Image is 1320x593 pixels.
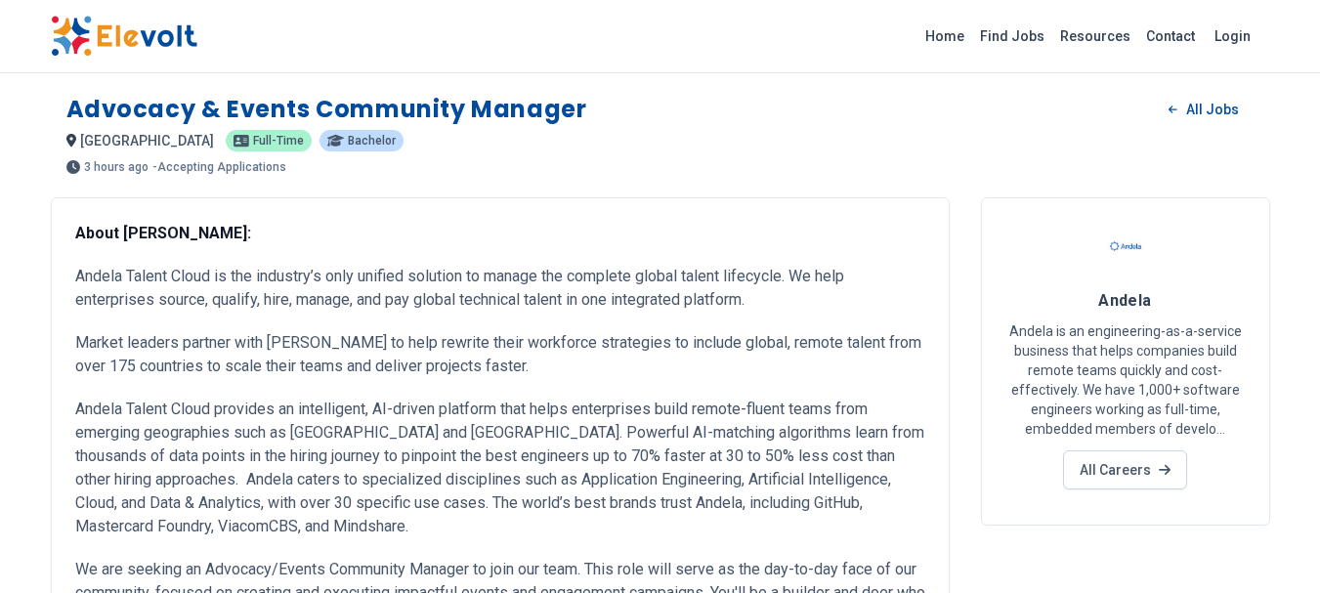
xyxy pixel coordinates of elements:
[1005,321,1246,439] p: Andela is an engineering-as-a-service business that helps companies build remote teams quickly an...
[80,133,214,148] span: [GEOGRAPHIC_DATA]
[75,331,925,378] p: Market leaders partner with [PERSON_NAME] to help rewrite their workforce strategies to include g...
[1153,95,1254,124] a: All Jobs
[1052,21,1138,52] a: Resources
[84,161,149,173] span: 3 hours ago
[152,161,286,173] p: - Accepting Applications
[1138,21,1203,52] a: Contact
[348,135,396,147] span: Bachelor
[1203,17,1262,56] a: Login
[75,224,251,242] strong: About [PERSON_NAME]:
[75,265,925,312] p: Andela Talent Cloud is the industry’s only unified solution to manage the complete global talent ...
[972,21,1052,52] a: Find Jobs
[1101,222,1150,271] img: Andela
[1063,450,1187,489] a: All Careers
[1098,291,1152,310] span: Andela
[253,135,304,147] span: Full-time
[51,16,197,57] img: Elevolt
[75,398,925,538] p: Andela Talent Cloud provides an intelligent, AI-driven platform that helps enterprises build remo...
[917,21,972,52] a: Home
[66,94,587,125] h1: Advocacy & Events Community Manager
